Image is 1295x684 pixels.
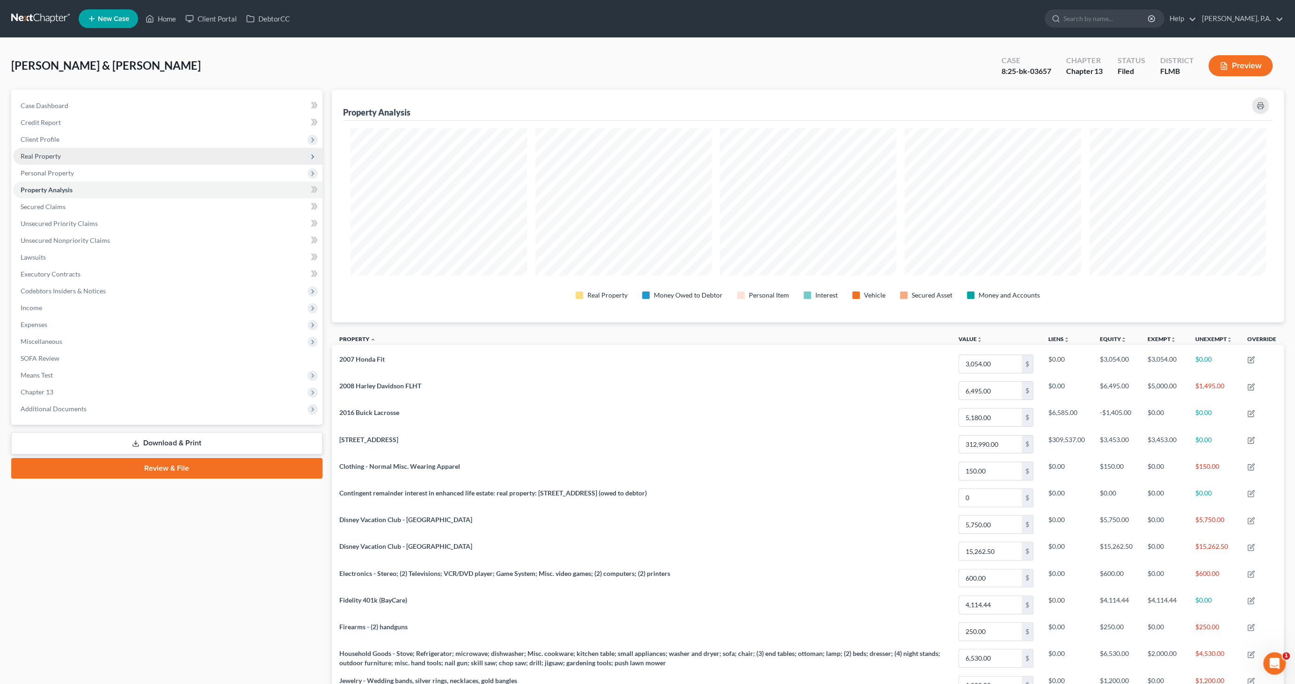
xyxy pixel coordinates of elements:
[1208,55,1273,76] button: Preview
[1197,10,1283,27] a: [PERSON_NAME], P.A.
[1092,538,1140,565] td: $15,262.50
[1092,458,1140,484] td: $150.00
[339,462,460,470] span: Clothing - Normal Misc. Wearing Apparel
[339,596,407,604] span: Fidelity 401k (BayCare)
[1227,337,1232,342] i: unfold_more
[1240,330,1284,351] th: Override
[21,102,68,109] span: Case Dashboard
[1117,55,1145,66] div: Status
[1092,378,1140,404] td: $6,495.00
[21,253,46,261] span: Lawsuits
[339,436,398,444] span: [STREET_ADDRESS]
[1041,484,1092,511] td: $0.00
[11,432,322,454] a: Download & Print
[339,516,472,524] span: Disney Vacation Club - [GEOGRAPHIC_DATA]
[1092,431,1140,458] td: $3,453.00
[1263,652,1286,675] iframe: Intercom live chat
[1022,382,1033,400] div: $
[21,118,61,126] span: Credit Report
[241,10,294,27] a: DebtorCC
[1140,565,1188,591] td: $0.00
[959,462,1022,480] input: 0.00
[1041,591,1092,618] td: $0.00
[959,436,1022,453] input: 0.00
[958,335,982,342] a: Valueunfold_more
[959,649,1022,667] input: 0.00
[1188,645,1240,671] td: $4,530.00
[1140,350,1188,377] td: $3,054.00
[1041,350,1092,377] td: $0.00
[181,10,241,27] a: Client Portal
[13,350,322,367] a: SOFA Review
[1041,431,1092,458] td: $309,537.00
[13,249,322,266] a: Lawsuits
[959,569,1022,587] input: 0.00
[959,408,1022,426] input: 0.00
[1140,484,1188,511] td: $0.00
[1140,431,1188,458] td: $3,453.00
[1140,591,1188,618] td: $4,114.44
[21,405,87,413] span: Additional Documents
[1002,66,1051,77] div: 8:25-bk-03657
[587,291,627,300] div: Real Property
[1022,436,1033,453] div: $
[13,97,322,114] a: Case Dashboard
[1041,538,1092,565] td: $0.00
[1092,645,1140,671] td: $6,530.00
[959,596,1022,614] input: 0.00
[863,291,885,300] div: Vehicle
[21,371,53,379] span: Means Test
[21,388,53,396] span: Chapter 13
[959,489,1022,507] input: 0.00
[1160,55,1193,66] div: District
[1188,511,1240,538] td: $5,750.00
[13,182,322,198] a: Property Analysis
[1188,538,1240,565] td: $15,262.50
[1022,516,1033,533] div: $
[1092,618,1140,645] td: $250.00
[339,335,376,342] a: Property expand_less
[13,198,322,215] a: Secured Claims
[1048,335,1069,342] a: Liensunfold_more
[977,337,982,342] i: unfold_more
[1188,404,1240,431] td: $0.00
[21,337,62,345] span: Miscellaneous
[1092,404,1140,431] td: -$1,405.00
[1022,623,1033,640] div: $
[339,408,399,416] span: 2016 Buick Lacrosse
[1022,569,1033,587] div: $
[339,623,408,631] span: Firearms - (2) handguns
[1092,591,1140,618] td: $4,114.44
[21,287,106,295] span: Codebtors Insiders & Notices
[98,15,129,22] span: New Case
[1022,542,1033,560] div: $
[1041,404,1092,431] td: $6,585.00
[1002,55,1051,66] div: Case
[13,114,322,131] a: Credit Report
[13,266,322,283] a: Executory Contracts
[1100,335,1127,342] a: Equityunfold_more
[1041,511,1092,538] td: $0.00
[21,186,73,194] span: Property Analysis
[1140,404,1188,431] td: $0.00
[21,320,47,328] span: Expenses
[1094,66,1102,75] span: 13
[1092,565,1140,591] td: $600.00
[339,355,385,363] span: 2007 Honda Fit
[1041,618,1092,645] td: $0.00
[1022,649,1033,667] div: $
[1092,511,1140,538] td: $5,750.00
[21,203,66,211] span: Secured Claims
[21,304,42,312] span: Income
[978,291,1039,300] div: Money and Accounts
[343,107,410,118] div: Property Analysis
[21,236,110,244] span: Unsecured Nonpriority Claims
[911,291,952,300] div: Secured Asset
[1140,511,1188,538] td: $0.00
[1092,484,1140,511] td: $0.00
[1041,378,1092,404] td: $0.00
[1165,10,1196,27] a: Help
[959,382,1022,400] input: 0.00
[1140,645,1188,671] td: $2,000.00
[370,337,376,342] i: expand_less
